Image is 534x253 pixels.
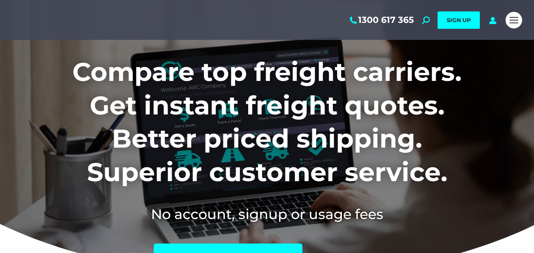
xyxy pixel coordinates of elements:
a: Mobile menu icon [506,12,522,28]
a: 1300 617 365 [348,15,414,25]
span: SIGN UP [447,17,471,24]
h1: Compare top freight carriers. Get instant freight quotes. Better priced shipping. Superior custom... [20,55,514,189]
a: SIGN UP [438,11,480,29]
h2: No account, signup or usage fees [20,204,514,224]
